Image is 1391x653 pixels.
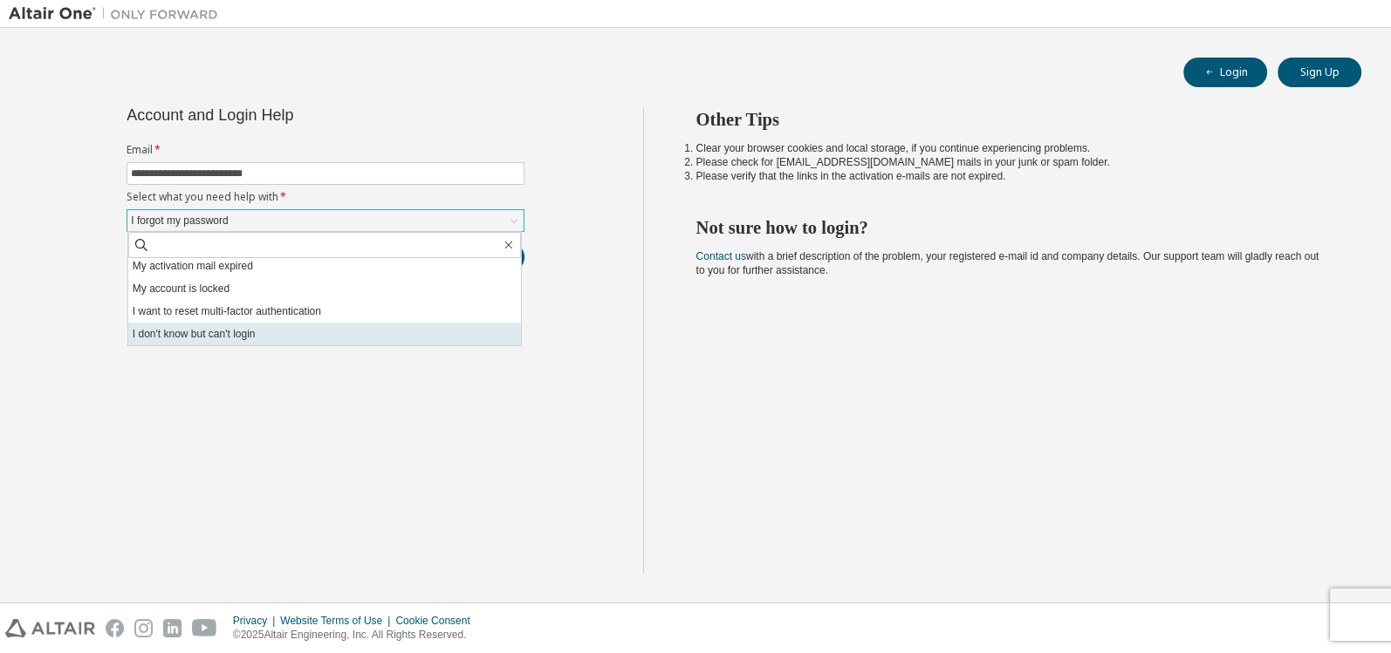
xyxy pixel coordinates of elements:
li: My activation mail expired [128,255,521,277]
div: Account and Login Help [127,108,445,122]
label: Select what you need help with [127,190,524,204]
li: Clear your browser cookies and local storage, if you continue experiencing problems. [696,141,1331,155]
h2: Other Tips [696,108,1331,131]
div: Privacy [233,614,280,628]
img: facebook.svg [106,619,124,637]
p: © 2025 Altair Engineering, Inc. All Rights Reserved. [233,628,481,643]
img: Altair One [9,5,227,23]
img: linkedin.svg [163,619,182,637]
img: altair_logo.svg [5,619,95,637]
li: Please verify that the links in the activation e-mails are not expired. [696,169,1331,183]
img: youtube.svg [192,619,217,637]
div: I forgot my password [128,211,230,230]
div: Website Terms of Use [280,614,395,628]
li: Please check for [EMAIL_ADDRESS][DOMAIN_NAME] mails in your junk or spam folder. [696,155,1331,169]
span: with a brief description of the problem, your registered e-mail id and company details. Our suppo... [696,250,1319,276]
label: Email [127,143,524,157]
a: Contact us [696,250,746,262]
button: Sign Up [1278,58,1361,87]
div: Cookie Consent [395,614,480,628]
h2: Not sure how to login? [696,216,1331,239]
button: Login [1183,58,1267,87]
div: I forgot my password [127,210,524,231]
img: instagram.svg [134,619,153,637]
